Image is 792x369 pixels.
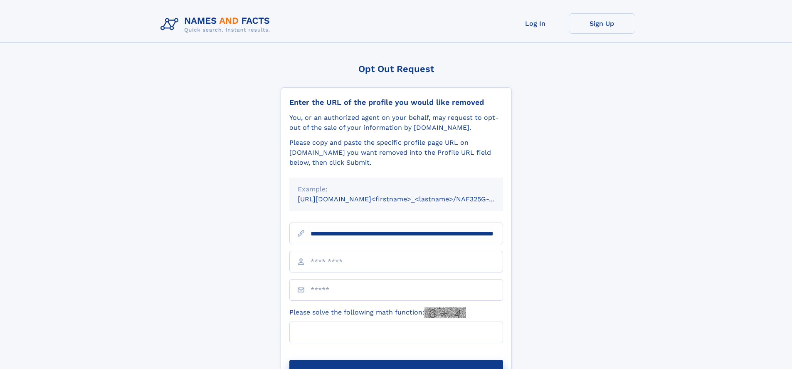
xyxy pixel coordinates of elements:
[502,13,569,34] a: Log In
[281,64,512,74] div: Opt Out Request
[289,98,503,107] div: Enter the URL of the profile you would like removed
[289,113,503,133] div: You, or an authorized agent on your behalf, may request to opt-out of the sale of your informatio...
[157,13,277,36] img: Logo Names and Facts
[569,13,635,34] a: Sign Up
[289,307,466,318] label: Please solve the following math function:
[298,195,519,203] small: [URL][DOMAIN_NAME]<firstname>_<lastname>/NAF325G-xxxxxxxx
[289,138,503,168] div: Please copy and paste the specific profile page URL on [DOMAIN_NAME] you want removed into the Pr...
[298,184,495,194] div: Example:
